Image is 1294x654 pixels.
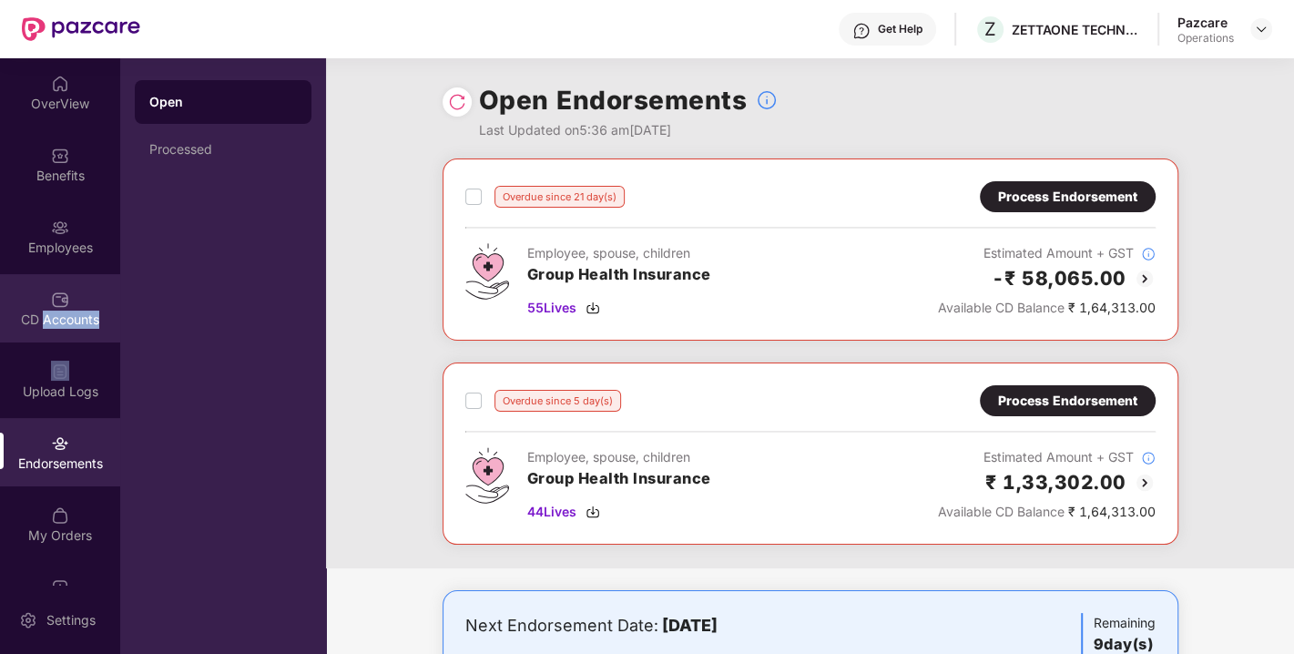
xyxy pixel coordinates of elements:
[494,390,621,412] div: Overdue since 5 day(s)
[1177,31,1234,46] div: Operations
[1254,22,1269,36] img: svg+xml;base64,PHN2ZyBpZD0iRHJvcGRvd24tMzJ4MzIiIHhtbG5zPSJodHRwOi8vd3d3LnczLm9yZy8yMDAwL3N2ZyIgd2...
[479,80,748,120] h1: Open Endorsements
[19,611,37,629] img: svg+xml;base64,PHN2ZyBpZD0iU2V0dGluZy0yMHgyMCIgeG1sbnM9Imh0dHA6Ly93d3cudzMub3JnLzIwMDAvc3ZnIiB3aW...
[51,75,69,93] img: svg+xml;base64,PHN2ZyBpZD0iSG9tZSIgeG1sbnM9Imh0dHA6Ly93d3cudzMub3JnLzIwMDAvc3ZnIiB3aWR0aD0iMjAiIG...
[527,298,576,318] span: 55 Lives
[938,243,1156,263] div: Estimated Amount + GST
[51,434,69,453] img: svg+xml;base64,PHN2ZyBpZD0iRW5kb3JzZW1lbnRzIiB4bWxucz0iaHR0cDovL3d3dy53My5vcmcvMjAwMC9zdmciIHdpZH...
[852,22,871,40] img: svg+xml;base64,PHN2ZyBpZD0iSGVscC0zMngzMiIgeG1sbnM9Imh0dHA6Ly93d3cudzMub3JnLzIwMDAvc3ZnIiB3aWR0aD...
[1134,268,1156,290] img: svg+xml;base64,PHN2ZyBpZD0iQmFjay0yMHgyMCIgeG1sbnM9Imh0dHA6Ly93d3cudzMub3JnLzIwMDAvc3ZnIiB3aWR0aD...
[992,263,1126,293] h2: -₹ 58,065.00
[985,467,1126,497] h2: ₹ 1,33,302.00
[938,300,1065,315] span: Available CD Balance
[527,502,576,522] span: 44 Lives
[527,447,711,467] div: Employee, spouse, children
[938,504,1065,519] span: Available CD Balance
[586,301,600,315] img: svg+xml;base64,PHN2ZyBpZD0iRG93bmxvYWQtMzJ4MzIiIHhtbG5zPSJodHRwOi8vd3d3LnczLm9yZy8yMDAwL3N2ZyIgd2...
[51,291,69,309] img: svg+xml;base64,PHN2ZyBpZD0iQ0RfQWNjb3VudHMiIGRhdGEtbmFtZT0iQ0QgQWNjb3VudHMiIHhtbG5zPSJodHRwOi8vd3...
[938,298,1156,318] div: ₹ 1,64,313.00
[22,17,140,41] img: New Pazcare Logo
[494,186,625,208] div: Overdue since 21 day(s)
[756,89,778,111] img: svg+xml;base64,PHN2ZyBpZD0iSW5mb18tXzMyeDMyIiBkYXRhLW5hbWU9IkluZm8gLSAzMngzMiIgeG1sbnM9Imh0dHA6Ly...
[41,611,101,629] div: Settings
[662,616,718,635] b: [DATE]
[479,120,779,140] div: Last Updated on 5:36 am[DATE]
[586,505,600,519] img: svg+xml;base64,PHN2ZyBpZD0iRG93bmxvYWQtMzJ4MzIiIHhtbG5zPSJodHRwOi8vd3d3LnczLm9yZy8yMDAwL3N2ZyIgd2...
[527,467,711,491] h3: Group Health Insurance
[998,187,1137,207] div: Process Endorsement
[149,142,297,157] div: Processed
[1141,247,1156,261] img: svg+xml;base64,PHN2ZyBpZD0iSW5mb18tXzMyeDMyIiBkYXRhLW5hbWU9IkluZm8gLSAzMngzMiIgeG1sbnM9Imh0dHA6Ly...
[51,578,69,597] img: svg+xml;base64,PHN2ZyBpZD0iVXBkYXRlZCIgeG1sbnM9Imh0dHA6Ly93d3cudzMub3JnLzIwMDAvc3ZnIiB3aWR0aD0iMj...
[984,18,996,40] span: Z
[465,447,509,504] img: svg+xml;base64,PHN2ZyB4bWxucz0iaHR0cDovL3d3dy53My5vcmcvMjAwMC9zdmciIHdpZHRoPSI0Ny43MTQiIGhlaWdodD...
[1141,451,1156,465] img: svg+xml;base64,PHN2ZyBpZD0iSW5mb18tXzMyeDMyIiBkYXRhLW5hbWU9IkluZm8gLSAzMngzMiIgeG1sbnM9Imh0dHA6Ly...
[51,506,69,525] img: svg+xml;base64,PHN2ZyBpZD0iTXlfT3JkZXJzIiBkYXRhLW5hbWU9Ik15IE9yZGVycyIgeG1sbnM9Imh0dHA6Ly93d3cudz...
[938,502,1156,522] div: ₹ 1,64,313.00
[149,93,297,111] div: Open
[527,243,711,263] div: Employee, spouse, children
[1012,21,1139,38] div: ZETTAONE TECHNOLOGIES INDIA PRIVATE LIMITED
[998,391,1137,411] div: Process Endorsement
[51,363,69,381] img: svg+xml;base64,PHN2ZyBpZD0iVXBsb2FkX0xvZ3MiIGRhdGEtbmFtZT0iVXBsb2FkIExvZ3MiIHhtbG5zPSJodHRwOi8vd3...
[1177,14,1234,31] div: Pazcare
[448,93,466,111] img: svg+xml;base64,PHN2ZyBpZD0iUmVsb2FkLTMyeDMyIiB4bWxucz0iaHR0cDovL3d3dy53My5vcmcvMjAwMC9zdmciIHdpZH...
[1134,472,1156,494] img: svg+xml;base64,PHN2ZyBpZD0iQmFjay0yMHgyMCIgeG1sbnM9Imh0dHA6Ly93d3cudzMub3JnLzIwMDAvc3ZnIiB3aWR0aD...
[51,219,69,237] img: svg+xml;base64,PHN2ZyBpZD0iRW1wbG95ZWVzIiB4bWxucz0iaHR0cDovL3d3dy53My5vcmcvMjAwMC9zdmciIHdpZHRoPS...
[465,243,509,300] img: svg+xml;base64,PHN2ZyB4bWxucz0iaHR0cDovL3d3dy53My5vcmcvMjAwMC9zdmciIHdpZHRoPSI0Ny43MTQiIGhlaWdodD...
[878,22,922,36] div: Get Help
[465,613,914,639] div: Next Endorsement Date:
[527,263,711,287] h3: Group Health Insurance
[938,447,1156,467] div: Estimated Amount + GST
[51,147,69,165] img: svg+xml;base64,PHN2ZyBpZD0iQmVuZWZpdHMiIHhtbG5zPSJodHRwOi8vd3d3LnczLm9yZy8yMDAwL3N2ZyIgd2lkdGg9Ij...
